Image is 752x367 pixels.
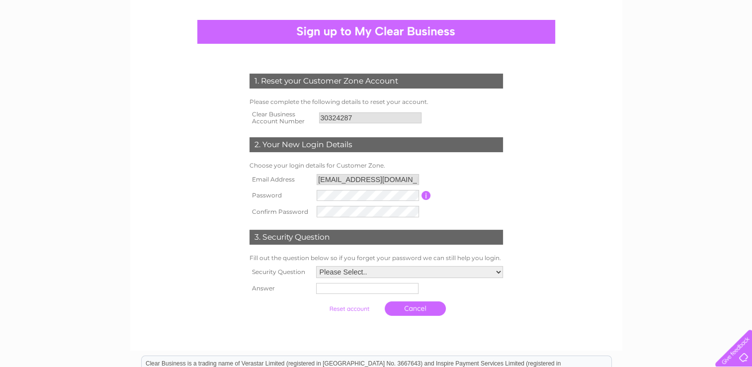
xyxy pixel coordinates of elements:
[565,5,633,17] a: 0333 014 3131
[250,230,503,245] div: 3. Security Question
[638,42,660,50] a: Energy
[247,108,317,128] th: Clear Business Account Number
[26,26,77,56] img: logo.png
[250,137,503,152] div: 2. Your New Login Details
[247,264,314,280] th: Security Question
[421,191,431,200] input: Information
[247,280,314,296] th: Answer
[142,5,611,48] div: Clear Business is a trading name of Verastar Limited (registered in [GEOGRAPHIC_DATA] No. 3667643...
[247,96,505,108] td: Please complete the following details to reset your account.
[385,301,446,316] a: Cancel
[613,42,632,50] a: Water
[250,74,503,89] div: 1. Reset your Customer Zone Account
[666,42,695,50] a: Telecoms
[701,42,716,50] a: Blog
[722,42,746,50] a: Contact
[247,252,505,264] td: Fill out the question below so if you forget your password we can still help you login.
[247,172,315,187] th: Email Address
[247,203,315,219] th: Confirm Password
[247,187,315,203] th: Password
[247,160,505,172] td: Choose your login details for Customer Zone.
[319,302,380,316] input: Submit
